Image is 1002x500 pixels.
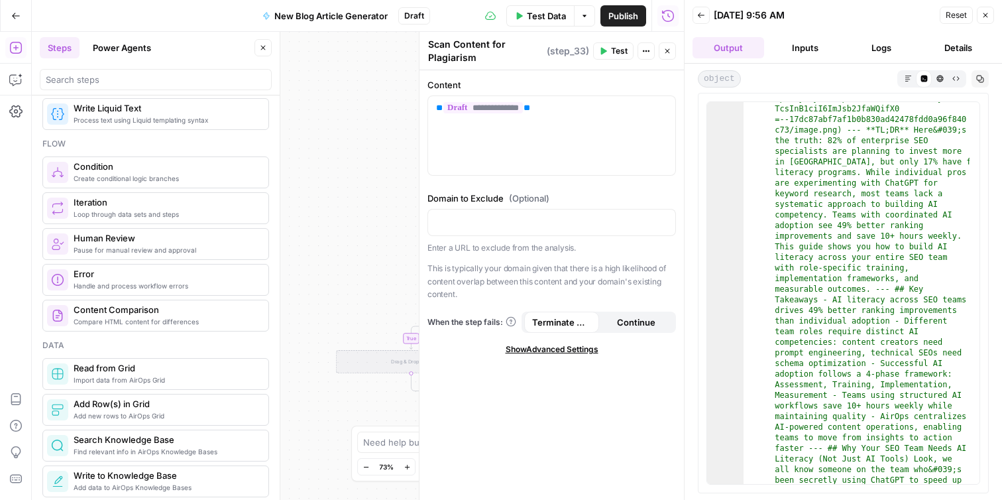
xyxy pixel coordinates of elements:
[274,9,388,23] span: New Blog Article Generator
[74,209,258,219] span: Loop through data sets and steps
[74,160,258,173] span: Condition
[404,10,424,22] span: Draft
[698,70,741,88] span: object
[74,196,258,209] span: Iteration
[42,340,269,351] div: Data
[532,316,591,329] span: Terminate Workflow
[427,241,676,255] p: Enter a URL to exclude from the analysis.
[940,7,973,24] button: Reset
[611,45,628,57] span: Test
[254,5,396,27] button: New Blog Article Generator
[51,309,64,322] img: vrinnnclop0vshvmafd7ip1g7ohf
[946,9,967,21] span: Reset
[74,281,258,291] span: Handle and process workflow errors
[617,316,655,329] span: Continue
[42,138,269,150] div: Flow
[74,231,258,245] span: Human Review
[547,44,589,58] span: ( step_33 )
[74,446,258,457] span: Find relevant info in AirOps Knowledge Bases
[74,375,258,385] span: Import data from AirOps Grid
[693,37,764,58] button: Output
[74,101,258,115] span: Write Liquid Text
[527,9,566,23] span: Test Data
[74,482,258,493] span: Add data to AirOps Knowledge Bases
[509,192,549,205] span: (Optional)
[74,115,258,125] span: Process text using Liquid templating syntax
[769,37,841,58] button: Inputs
[922,37,994,58] button: Details
[410,319,496,349] g: Edge from step_35 to step_35-if-ghost
[506,5,574,27] button: Test Data
[74,433,258,446] span: Search Knowledge Base
[74,245,258,255] span: Pause for manual review and approval
[74,469,258,482] span: Write to Knowledge Base
[411,373,496,396] g: Edge from step_35-if-ghost to step_35-conditional-end
[846,37,918,58] button: Logs
[74,316,258,327] span: Compare HTML content for differences
[40,37,80,58] button: Steps
[336,350,486,373] div: Drag & Drop Step
[427,192,676,205] label: Domain to Exclude
[85,37,159,58] button: Power Agents
[506,344,598,355] span: Show Advanced Settings
[74,303,258,316] span: Content Comparison
[600,5,646,27] button: Publish
[74,361,258,375] span: Read from Grid
[74,410,258,421] span: Add new rows to AirOps Grid
[46,73,266,86] input: Search steps
[74,267,258,281] span: Error
[427,316,516,328] a: When the step fails:
[428,38,543,64] textarea: Scan Content for Plagiarism
[608,9,638,23] span: Publish
[599,312,674,333] button: Continue
[74,173,258,184] span: Create conditional logic branches
[427,78,676,92] label: Content
[379,462,394,472] span: 73%
[74,397,258,410] span: Add Row(s) in Grid
[593,42,634,60] button: Test
[427,262,676,301] p: This is typically your domain given that there is a high likelihood of content overlap between th...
